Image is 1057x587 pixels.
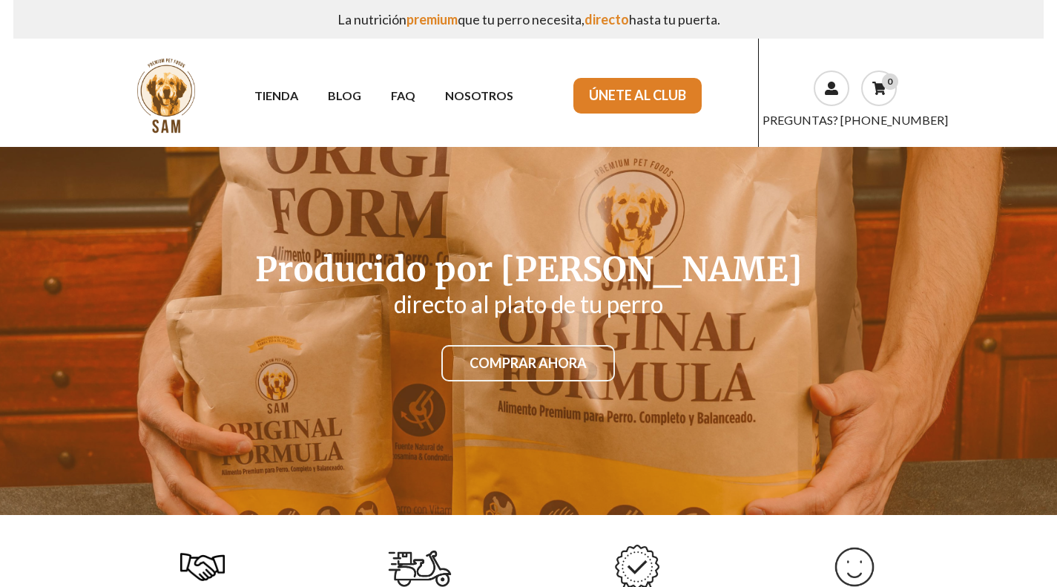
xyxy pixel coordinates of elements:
a: TIENDA [240,82,313,108]
a: FAQ [376,82,430,108]
h2: directo al plato de tu perro [106,292,952,316]
a: ÚNETE AL CLUB [573,78,702,114]
a: PREGUNTAS? [PHONE_NUMBER] [763,113,948,127]
a: BLOG [313,82,376,108]
div: 0 [882,73,898,90]
img: sam.png [127,56,205,135]
a: NOSOTROS [430,82,528,108]
h1: Producido por [PERSON_NAME] [106,253,952,286]
span: directo [585,11,629,27]
span: premium [406,11,458,27]
a: COMPRAR AHORA [441,345,615,382]
p: La nutrición que tu perro necesita, hasta tu puerta. [25,6,1032,33]
a: 0 [861,70,897,106]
